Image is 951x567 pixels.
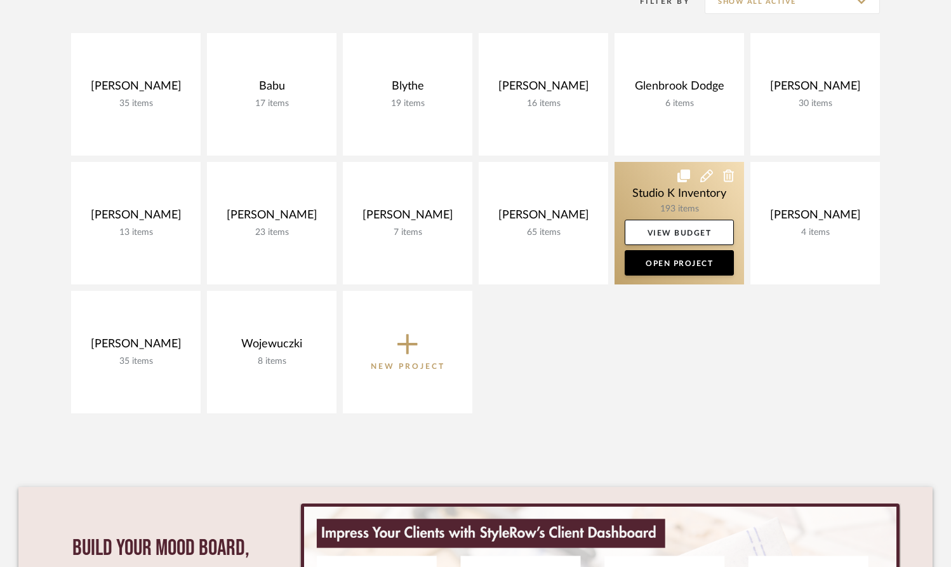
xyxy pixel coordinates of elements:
div: Blythe [353,79,462,98]
div: 7 items [353,227,462,238]
div: 35 items [81,98,190,109]
div: Glenbrook Dodge [625,79,734,98]
div: [PERSON_NAME] [489,79,598,98]
div: 13 items [81,227,190,238]
div: 16 items [489,98,598,109]
div: 23 items [217,227,326,238]
a: View Budget [625,220,734,245]
div: [PERSON_NAME] [489,208,598,227]
div: [PERSON_NAME] [81,337,190,356]
div: 35 items [81,356,190,367]
div: Babu [217,79,326,98]
div: 30 items [761,98,870,109]
div: 19 items [353,98,462,109]
div: 8 items [217,356,326,367]
button: New Project [343,291,472,413]
div: 17 items [217,98,326,109]
div: Wojewuczki [217,337,326,356]
p: New Project [371,360,445,373]
div: [PERSON_NAME] [217,208,326,227]
div: [PERSON_NAME] [81,208,190,227]
div: [PERSON_NAME] [761,79,870,98]
div: 4 items [761,227,870,238]
div: 65 items [489,227,598,238]
div: [PERSON_NAME] [761,208,870,227]
div: [PERSON_NAME] [353,208,462,227]
div: 6 items [625,98,734,109]
div: [PERSON_NAME] [81,79,190,98]
a: Open Project [625,250,734,276]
